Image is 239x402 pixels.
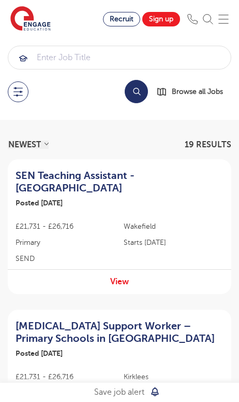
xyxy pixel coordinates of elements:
[16,320,223,345] a: [MEDICAL_DATA] Support Worker – Primary Schools in [GEOGRAPHIC_DATA]
[124,221,224,232] span: Wakefield
[124,371,224,382] span: Kirklees
[16,237,116,248] p: Primary
[142,12,180,26] a: Sign up
[8,46,231,70] div: Submit
[10,6,51,32] img: Engage Education
[103,12,140,26] a: Recruit
[16,371,116,382] p: £21,731 - £26,716
[94,385,144,399] p: Save job alert
[110,277,129,286] a: View
[187,14,198,24] img: Phone
[16,170,223,195] a: SEN Teaching Assistant - [GEOGRAPHIC_DATA]
[124,237,224,248] p: Starts [DATE]
[125,80,148,103] button: Search
[203,14,213,24] img: Search
[16,221,116,232] p: £21,731 - £26,716
[110,15,133,23] span: Recruit
[16,349,63,357] span: Posted [DATE]
[156,86,231,98] a: Browse all Jobs
[8,46,231,69] input: Submit
[16,253,116,264] p: SEND
[16,199,63,207] span: Posted [DATE]
[218,14,229,24] img: Mobile Menu
[185,140,231,149] span: 19 RESULTS
[172,86,223,98] span: Browse all Jobs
